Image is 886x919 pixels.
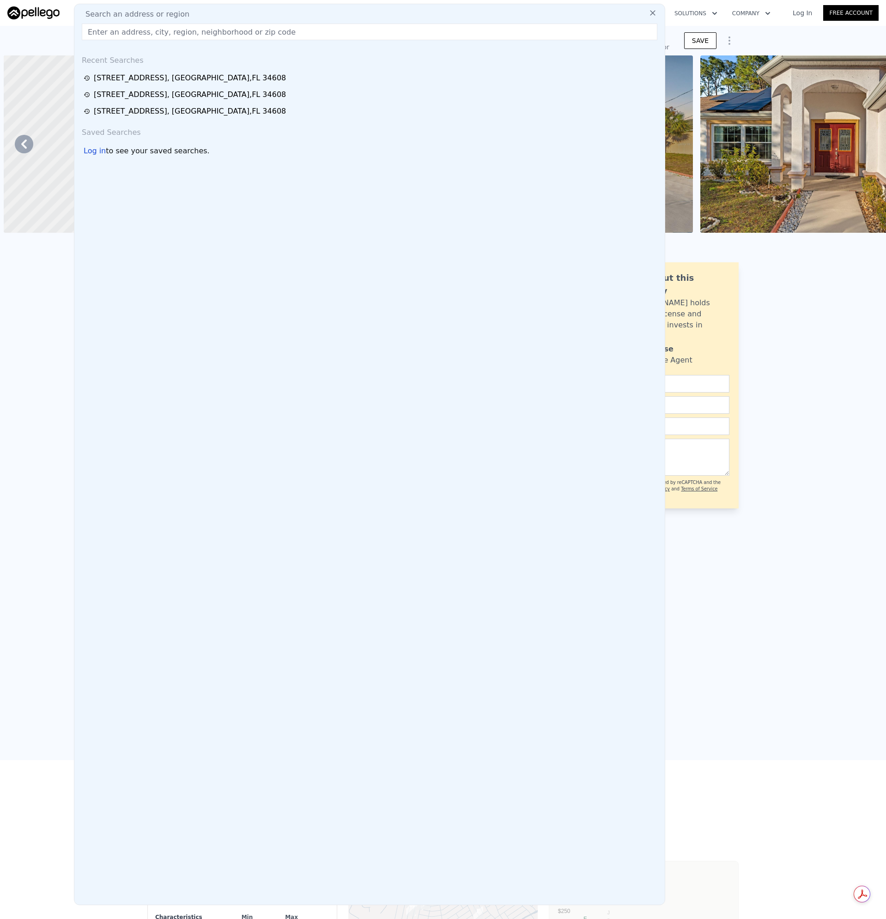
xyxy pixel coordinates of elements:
[78,48,661,70] div: Recent Searches
[558,908,570,914] text: $250
[720,31,739,50] button: Show Options
[626,297,729,342] div: [PERSON_NAME] holds a broker license and personally invests in this area
[84,73,658,84] a: [STREET_ADDRESS], [GEOGRAPHIC_DATA],FL 34608
[84,106,658,117] a: [STREET_ADDRESS], [GEOGRAPHIC_DATA],FL 34608
[626,272,729,297] div: Ask about this property
[406,900,416,916] div: 2318 Landover Blvd
[84,145,106,157] div: Log in
[94,89,286,100] div: [STREET_ADDRESS] , [GEOGRAPHIC_DATA] , FL 34608
[78,9,189,20] span: Search an address or region
[82,24,657,40] input: Enter an address, city, region, neighborhood or zip code
[623,479,729,499] div: This site is protected by reCAPTCHA and the Google and apply.
[681,486,717,491] a: Terms of Service
[607,910,610,915] text: J
[823,5,879,21] a: Free Account
[684,32,716,49] button: SAVE
[94,106,286,117] div: [STREET_ADDRESS] , [GEOGRAPHIC_DATA] , FL 34608
[725,5,778,22] button: Company
[594,42,669,52] div: Off Market, last sold for
[626,344,674,355] div: Violet Rose
[78,120,661,142] div: Saved Searches
[106,145,209,157] span: to see your saved searches.
[7,6,60,19] img: Pellego
[667,5,725,22] button: Solutions
[782,8,823,18] a: Log In
[84,89,658,100] a: [STREET_ADDRESS], [GEOGRAPHIC_DATA],FL 34608
[94,73,286,84] div: [STREET_ADDRESS] , [GEOGRAPHIC_DATA] , FL 34608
